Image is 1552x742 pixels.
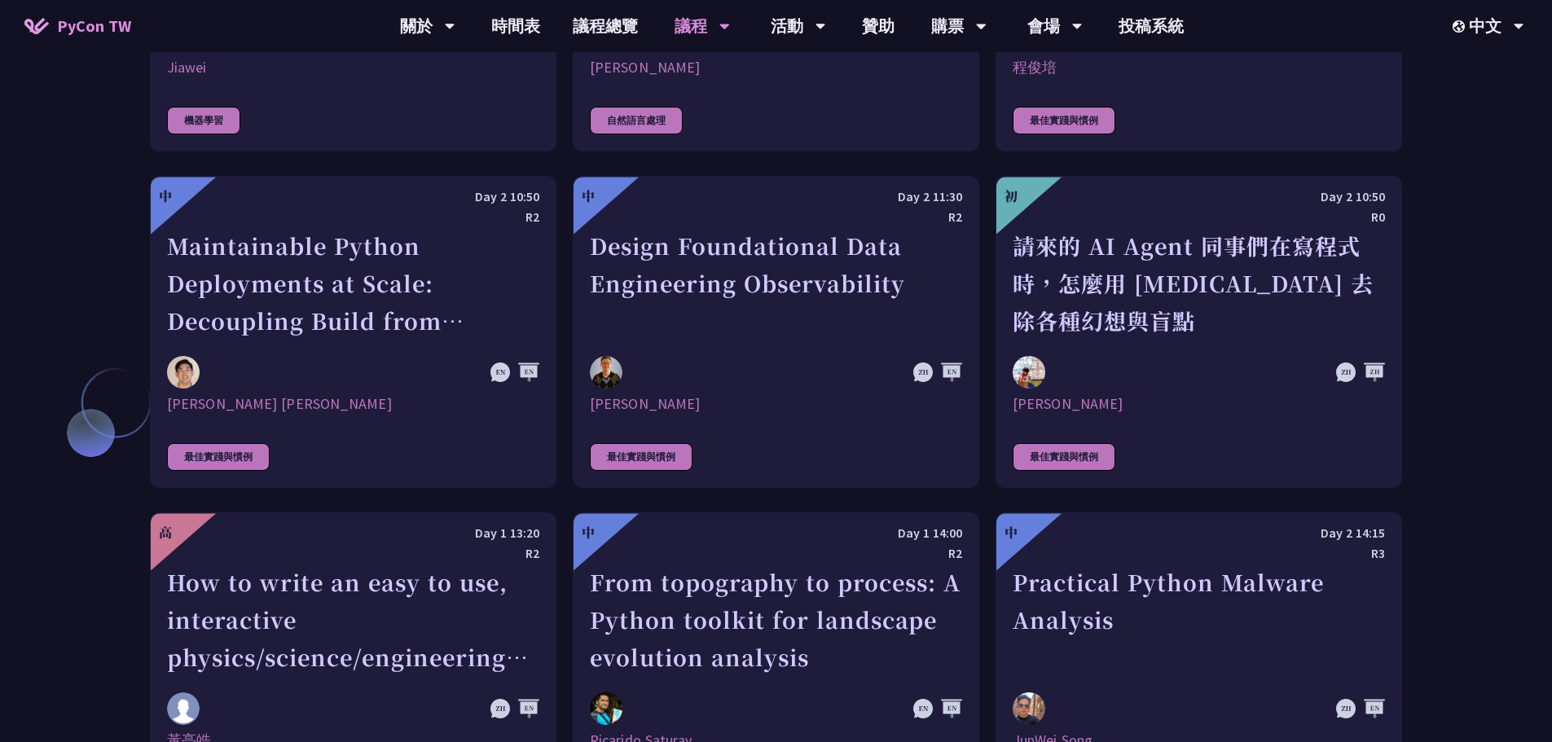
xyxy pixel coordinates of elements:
[582,187,595,206] div: 中
[159,187,172,206] div: 中
[150,176,556,488] a: 中 Day 2 10:50 R2 Maintainable Python Deployments at Scale: Decoupling Build from Runtime Justin L...
[167,523,539,543] div: Day 1 13:20
[159,523,172,542] div: 高
[590,692,622,725] img: Ricarido Saturay
[1013,58,1385,77] div: 程俊培
[582,523,595,542] div: 中
[590,207,962,227] div: R2
[57,14,131,38] span: PyCon TW
[1013,692,1045,725] img: JunWei Song
[590,227,962,340] div: Design Foundational Data Engineering Observability
[167,394,539,414] div: [PERSON_NAME] [PERSON_NAME]
[590,543,962,564] div: R2
[1005,523,1018,542] div: 中
[24,18,49,34] img: Home icon of PyCon TW 2025
[573,176,979,488] a: 中 Day 2 11:30 R2 Design Foundational Data Engineering Observability Shuhsi Lin [PERSON_NAME] 最佳實踐與慣例
[590,187,962,207] div: Day 2 11:30
[1013,107,1115,134] div: 最佳實踐與慣例
[996,176,1402,488] a: 初 Day 2 10:50 R0 請來的 AI Agent 同事們在寫程式時，怎麼用 [MEDICAL_DATA] 去除各種幻想與盲點 Keith Yang [PERSON_NAME] 最佳實踐與慣例
[590,107,683,134] div: 自然語言處理
[167,564,539,676] div: How to write an easy to use, interactive physics/science/engineering simulator leveraging ctypes,...
[1005,187,1018,206] div: 初
[167,692,200,725] img: 黃亭皓
[1013,207,1385,227] div: R0
[1013,394,1385,414] div: [PERSON_NAME]
[8,6,147,46] a: PyCon TW
[167,107,240,134] div: 機器學習
[1013,523,1385,543] div: Day 2 14:15
[1013,187,1385,207] div: Day 2 10:50
[590,58,962,77] div: [PERSON_NAME]
[167,58,539,77] div: Jiawei
[167,543,539,564] div: R2
[590,356,622,389] img: Shuhsi Lin
[167,227,539,340] div: Maintainable Python Deployments at Scale: Decoupling Build from Runtime
[1013,227,1385,340] div: 請來的 AI Agent 同事們在寫程式時，怎麼用 [MEDICAL_DATA] 去除各種幻想與盲點
[1013,543,1385,564] div: R3
[590,394,962,414] div: [PERSON_NAME]
[1013,443,1115,471] div: 最佳實踐與慣例
[167,207,539,227] div: R2
[590,523,962,543] div: Day 1 14:00
[1453,20,1469,33] img: Locale Icon
[167,187,539,207] div: Day 2 10:50
[1013,564,1385,676] div: Practical Python Malware Analysis
[167,443,270,471] div: 最佳實踐與慣例
[590,564,962,676] div: From topography to process: A Python toolkit for landscape evolution analysis
[167,356,200,389] img: Justin Lee
[1013,356,1045,389] img: Keith Yang
[590,443,692,471] div: 最佳實踐與慣例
